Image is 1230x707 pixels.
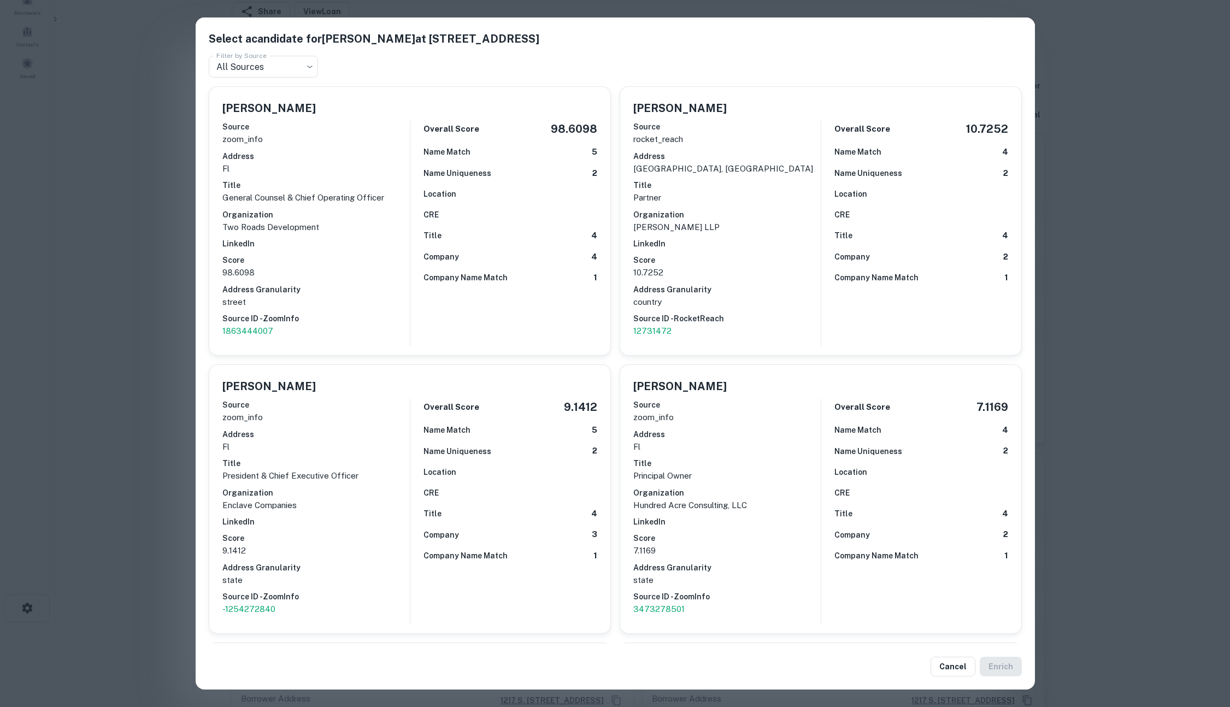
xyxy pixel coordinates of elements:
label: Filter by Source [216,51,267,60]
h5: 7.1169 [976,399,1008,415]
p: [PERSON_NAME] LLP [633,221,821,234]
p: 12731472 [633,325,821,338]
h6: Address [222,150,410,162]
h6: 2 [592,167,597,180]
h6: Location [834,188,867,200]
h6: CRE [834,209,850,221]
h5: [PERSON_NAME] [222,378,316,394]
h6: Location [423,188,456,200]
h6: Source ID - RocketReach [633,313,821,325]
h6: Organization [633,487,821,499]
h6: Organization [222,209,410,221]
p: Partner [633,191,821,204]
div: All Sources [209,56,318,78]
h6: 1 [593,272,597,284]
h6: Name Match [423,424,470,436]
h6: Organization [633,209,821,221]
h6: Source ID - ZoomInfo [222,591,410,603]
h6: Source ID - ZoomInfo [633,591,821,603]
p: country [633,296,821,309]
h6: Name Uniqueness [834,167,902,179]
h6: Location [423,466,456,478]
h6: Name Uniqueness [423,445,491,457]
h6: Title [423,508,442,520]
h6: 4 [1002,424,1008,437]
h6: 1 [1004,272,1008,284]
p: state [222,574,410,587]
h6: Score [633,532,821,544]
h6: Overall Score [834,401,890,414]
h6: Name Match [834,146,881,158]
p: Principal Owner [633,469,821,482]
p: zoom_info [222,411,410,424]
h6: Overall Score [423,123,479,135]
h5: [PERSON_NAME] [633,100,727,116]
h5: [PERSON_NAME] [633,378,727,394]
h6: Company [423,251,459,263]
p: General Counsel & Chief Operating Officer [222,191,410,204]
iframe: Chat Widget [1175,620,1230,672]
h6: Organization [222,487,410,499]
h6: Address [633,150,821,162]
h6: Source [222,121,410,133]
h6: Score [222,254,410,266]
h5: Select a candidate for [PERSON_NAME] at [STREET_ADDRESS] [209,31,1022,47]
p: fl [222,440,410,453]
h6: Title [423,229,442,241]
h6: Company Name Match [423,550,508,562]
p: Enclave Companies [222,499,410,512]
h6: Company [423,529,459,541]
p: 3473278501 [633,603,821,616]
h6: Title [834,229,852,241]
p: [GEOGRAPHIC_DATA], [GEOGRAPHIC_DATA] [633,162,821,175]
h6: 4 [591,508,597,520]
h6: Address [222,428,410,440]
h6: 4 [591,229,597,242]
p: 9.1412 [222,544,410,557]
p: fl [222,162,410,175]
h6: 5 [592,424,597,437]
h6: Address Granularity [633,284,821,296]
h6: 2 [1003,251,1008,263]
h6: Name Uniqueness [423,167,491,179]
h6: Name Match [423,146,470,158]
h6: Company [834,529,870,541]
p: state [633,574,821,587]
h6: Address Granularity [633,562,821,574]
h6: 1 [1004,550,1008,562]
p: President & Chief Executive Officer [222,469,410,482]
h6: LinkedIn [222,516,410,528]
h6: Company Name Match [834,550,919,562]
h6: Title [222,457,410,469]
h6: 2 [1003,528,1008,541]
p: rocket_reach [633,133,821,146]
h6: 4 [1002,146,1008,158]
p: Hundred Acre Consulting, LLC [633,499,821,512]
p: Two Roads Development [222,221,410,234]
h5: 10.7252 [966,121,1008,137]
button: Cancel [931,657,975,676]
h6: 1 [593,550,597,562]
h6: 2 [592,445,597,457]
h5: [PERSON_NAME] [222,100,316,116]
h6: Score [633,254,821,266]
p: 1863444007 [222,325,410,338]
h6: 4 [1002,229,1008,242]
p: zoom_info [633,411,821,424]
p: fl [633,440,821,453]
h6: Source [633,399,821,411]
h6: Name Uniqueness [834,445,902,457]
p: 98.6098 [222,266,410,279]
p: 7.1169 [633,544,821,557]
h6: LinkedIn [633,516,821,528]
h6: Title [222,179,410,191]
h6: CRE [834,487,850,499]
h6: CRE [423,209,439,221]
a: -1254272840 [222,603,410,616]
h6: 3 [592,528,597,541]
h6: Company [834,251,870,263]
h6: Source [633,121,821,133]
p: street [222,296,410,309]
